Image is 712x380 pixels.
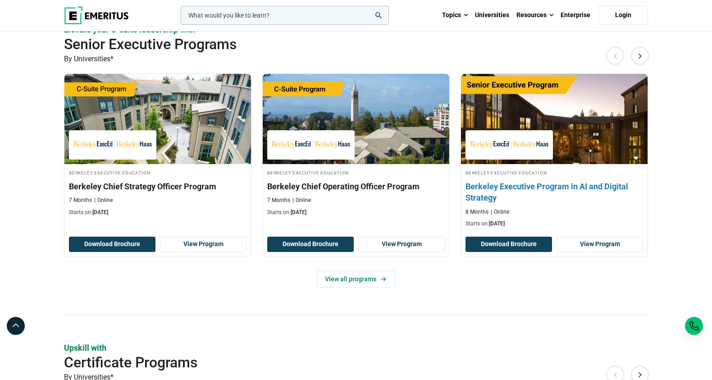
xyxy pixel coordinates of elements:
p: 7 Months [267,197,290,204]
img: Berkeley Chief Strategy Officer Program | Online Leadership Course [64,74,251,164]
span: [DATE] [92,209,108,215]
a: Supply Chain and Operations Course by Berkeley Executive Education - September 23, 2025 Berkeley ... [263,74,449,221]
button: Previous [606,47,624,65]
h3: Berkeley Chief Strategy Officer Program [69,181,246,192]
a: View Program [358,237,445,252]
h4: Berkeley Executive Education [267,169,445,176]
p: Online [94,197,113,204]
img: Berkeley Executive Program in AI and Digital Strategy | Online Digital Transformation Course [452,69,657,169]
button: Download Brochure [69,237,155,252]
p: Online [491,208,509,216]
p: Upskill with [64,342,648,353]
h3: Berkeley Executive Program in AI and Digital Strategy [466,181,643,203]
img: Berkeley Executive Education [272,135,350,155]
a: Digital Transformation Course by Berkeley Executive Education - October 23, 2025 Berkeley Executi... [461,74,648,232]
h2: Senior Executive Programs [64,35,589,53]
p: By Universities* [64,53,648,65]
button: Download Brochure [466,237,552,252]
p: 7 Months [69,197,92,204]
a: View Program [160,237,246,252]
a: View Program [557,237,643,252]
span: [DATE] [291,209,306,215]
p: 8 Months [466,208,488,216]
button: Next [631,47,649,65]
h2: Certificate Programs [64,353,589,371]
a: Leadership Course by Berkeley Executive Education - September 22, 2025 Berkeley Executive Educati... [64,74,251,221]
input: woocommerce-product-search-field-0 [181,6,389,25]
span: [DATE] [489,220,505,227]
img: Berkeley Chief Operating Officer Program | Online Supply Chain and Operations Course [263,74,449,164]
p: Online [292,197,311,204]
p: Starts on: [267,209,445,216]
a: View all programs [317,270,395,288]
h4: Berkeley Executive Education [466,169,643,176]
p: Starts on: [466,220,643,228]
p: Starts on: [69,209,246,216]
h3: Berkeley Chief Operating Officer Program [267,181,445,192]
img: Berkeley Executive Education [470,135,548,155]
img: Berkeley Executive Education [73,135,152,155]
h4: Berkeley Executive Education [69,169,246,176]
a: Login [598,6,648,25]
button: Download Brochure [267,237,354,252]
